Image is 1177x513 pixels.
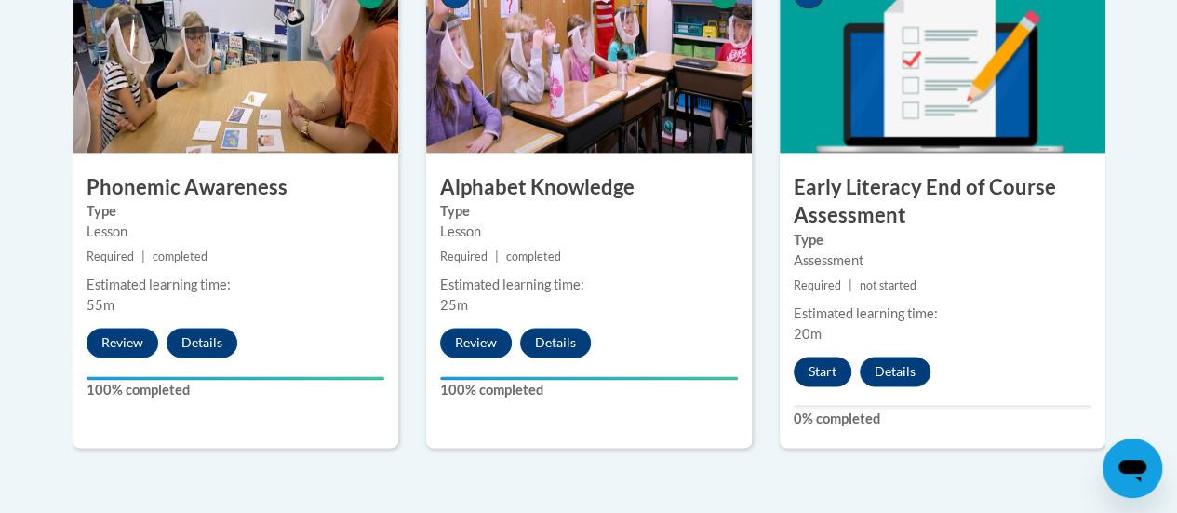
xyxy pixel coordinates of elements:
iframe: Button to launch messaging window, conversation in progress [1103,439,1162,498]
button: Review [87,328,158,358]
div: Estimated learning time: [794,304,1091,324]
label: 100% completed [440,380,738,400]
span: not started [860,278,916,292]
label: Type [794,230,1091,250]
button: Details [167,328,237,358]
div: Lesson [87,222,384,242]
h3: Early Literacy End of Course Assessment [780,173,1105,231]
label: Type [440,201,738,222]
div: Your progress [87,376,384,380]
span: | [141,250,145,263]
h3: Phonemic Awareness [73,173,398,202]
span: | [495,250,499,263]
div: Estimated learning time: [87,275,384,295]
span: completed [506,250,561,263]
span: completed [153,250,207,263]
button: Details [860,357,930,386]
button: Start [794,357,851,386]
label: 100% completed [87,380,384,400]
div: Your progress [440,376,738,380]
span: | [849,278,852,292]
span: 55m [87,297,114,313]
div: Estimated learning time: [440,275,738,295]
span: 20m [794,326,822,342]
button: Details [520,328,591,358]
h3: Alphabet Knowledge [426,173,752,202]
span: Required [794,278,841,292]
span: 25m [440,297,468,313]
span: Required [87,250,134,263]
span: Required [440,250,488,263]
button: Review [440,328,512,358]
label: Type [87,201,384,222]
label: 0% completed [794,409,1091,429]
div: Lesson [440,222,738,242]
div: Assessment [794,250,1091,271]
